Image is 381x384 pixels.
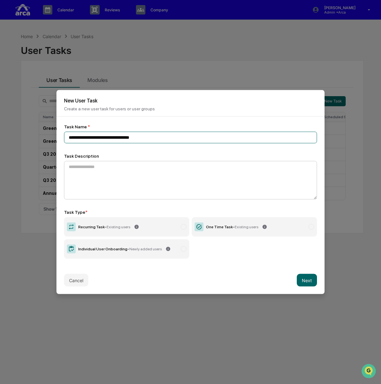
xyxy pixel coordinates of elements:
button: See all [98,68,115,76]
span: Pylon [63,139,76,144]
button: Next [297,274,317,287]
span: Existing users [107,225,130,229]
p: Create a new user task for users or user groups [64,106,317,111]
img: 1746055101610-c473b297-6a78-478c-a979-82029cc54cd1 [13,86,18,91]
div: 🗄️ [46,112,51,117]
iframe: Open customer support [361,363,378,380]
span: Data Lookup [13,124,40,130]
a: 🖐️Preclearance [4,109,43,120]
div: Individual User Onboarding - [78,247,162,251]
img: 1746055101610-c473b297-6a78-478c-a979-82029cc54cd1 [6,48,18,59]
div: 🔎 [6,124,11,129]
div: Start new chat [28,48,103,54]
div: Task Type [64,210,317,215]
a: 🗄️Attestations [43,109,81,120]
span: • [52,85,55,90]
img: 8933085812038_c878075ebb4cc5468115_72.jpg [13,48,25,59]
span: Newly added users [129,247,162,251]
div: 🖐️ [6,112,11,117]
div: Recurring Task - [78,225,130,229]
div: Task Name [64,124,317,129]
div: Task Description [64,154,317,159]
div: Past conversations [6,70,42,75]
span: Attestations [52,112,78,118]
div: We're available if you need us! [28,54,87,59]
img: Jack Rasmussen [6,79,16,90]
h2: New User Task [64,98,317,104]
p: How can we help? [6,13,115,23]
span: Preclearance [13,112,41,118]
a: 🔎Data Lookup [4,121,42,132]
a: Powered byPylon [44,139,76,144]
div: One Time Task - [206,225,258,229]
button: Cancel [64,274,88,287]
span: 1:54 PM [56,85,71,90]
span: [PERSON_NAME] [20,85,51,90]
button: Start new chat [107,50,115,57]
span: Existing users [235,225,258,229]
